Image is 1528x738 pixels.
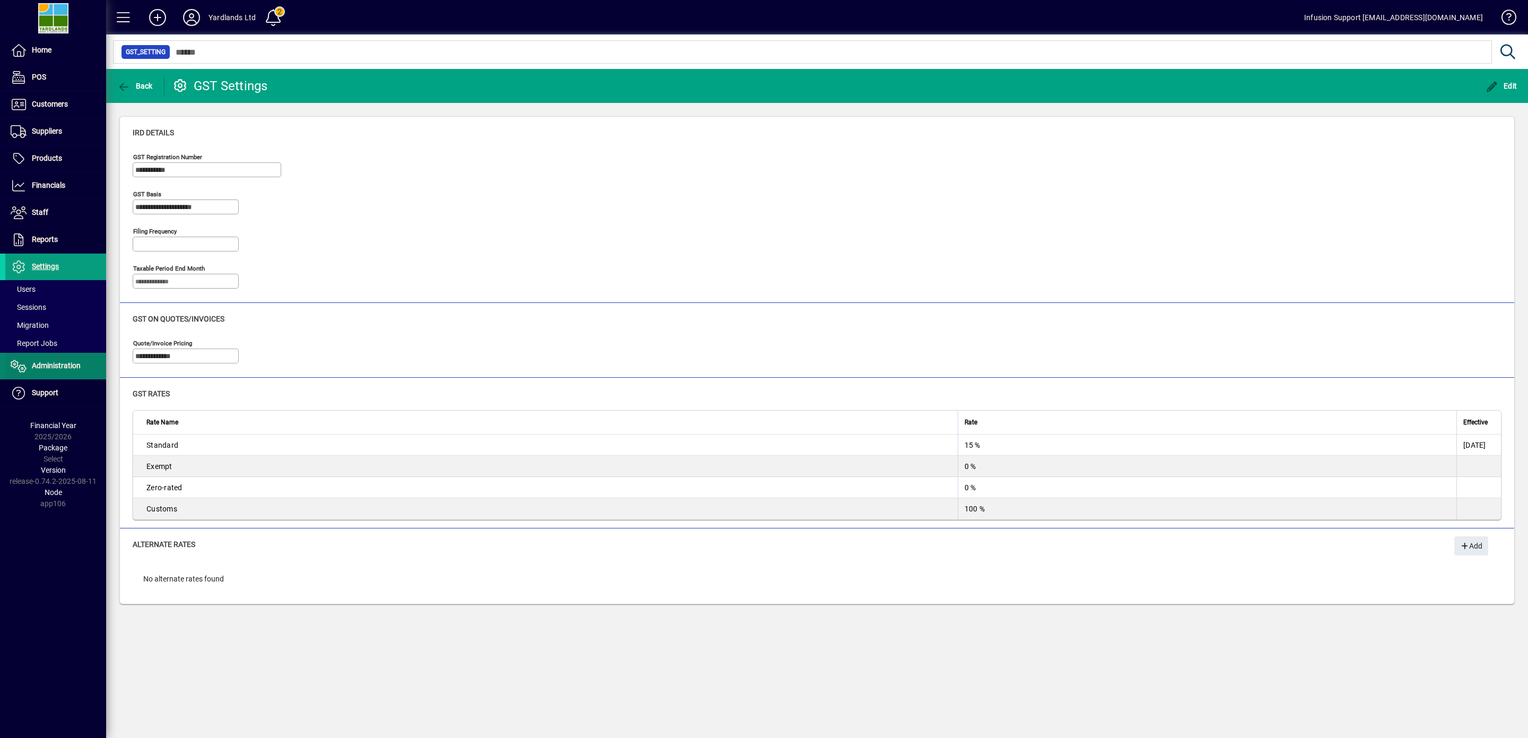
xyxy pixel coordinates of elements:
a: Reports [5,227,106,253]
a: POS [5,64,106,91]
span: Effective [1463,416,1488,428]
div: 100 % [965,503,1450,514]
span: Package [39,444,67,452]
button: Add [141,8,175,27]
a: Support [5,380,106,406]
mat-label: Filing frequency [133,228,177,235]
span: GST on quotes/invoices [133,315,224,323]
span: Edit [1486,82,1517,90]
div: 0 % [965,461,1450,472]
div: 0 % [965,482,1450,493]
app-page-header-button: Back [106,76,164,95]
span: Back [117,82,153,90]
div: 15 % [965,440,1450,450]
span: Home [32,46,51,54]
span: Report Jobs [11,339,57,348]
a: Customers [5,91,106,118]
span: Reports [32,235,58,244]
div: Exempt [146,461,951,472]
a: Knowledge Base [1494,2,1515,37]
span: [DATE] [1463,441,1486,449]
span: Add [1460,537,1482,555]
button: Back [115,76,155,95]
a: Sessions [5,298,106,316]
a: Suppliers [5,118,106,145]
a: Products [5,145,106,172]
a: Home [5,37,106,64]
mat-label: GST Basis [133,190,161,198]
div: Zero-rated [146,482,951,493]
button: Add [1454,536,1488,555]
span: Suppliers [32,127,62,135]
span: Support [32,388,58,397]
a: Migration [5,316,106,334]
button: Edit [1483,76,1520,95]
span: IRD details [133,128,174,137]
span: Financials [32,181,65,189]
div: No alternate rates found [133,563,1501,595]
a: Administration [5,353,106,379]
span: Rate [965,416,977,428]
span: Node [45,488,62,497]
mat-label: Quote/Invoice pricing [133,340,192,347]
span: Products [32,154,62,162]
span: Settings [32,262,59,271]
div: GST Settings [172,77,268,94]
div: Infusion Support [EMAIL_ADDRESS][DOMAIN_NAME] [1304,9,1483,26]
span: Sessions [11,303,46,311]
mat-label: Taxable period end month [133,265,205,272]
span: Financial Year [30,421,76,430]
span: Migration [11,321,49,329]
a: Staff [5,199,106,226]
mat-label: GST Registration Number [133,153,202,161]
span: Staff [32,208,48,216]
div: Yardlands Ltd [209,9,256,26]
span: Administration [32,361,81,370]
span: Users [11,285,36,293]
button: Profile [175,8,209,27]
span: POS [32,73,46,81]
a: Users [5,280,106,298]
span: Version [41,466,66,474]
span: Customers [32,100,68,108]
span: Rate Name [146,416,178,428]
span: GST_SETTING [126,47,166,57]
a: Report Jobs [5,334,106,352]
div: Standard [146,440,951,450]
span: GST rates [133,389,170,398]
div: Customs [146,503,951,514]
a: Financials [5,172,106,199]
